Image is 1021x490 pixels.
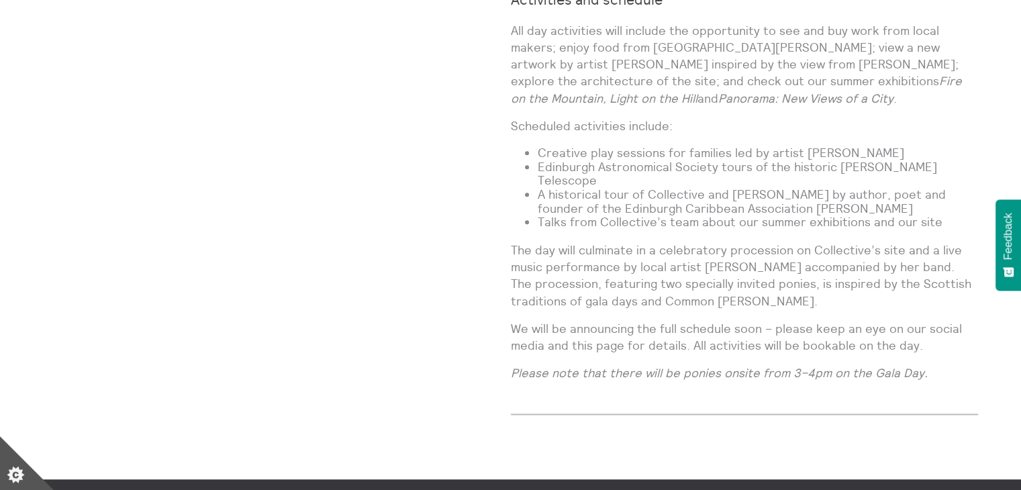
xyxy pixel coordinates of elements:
li: Edinburgh Astronomical Society tours of the historic [PERSON_NAME] Telescope [538,160,979,188]
button: Feedback - Show survey [995,199,1021,291]
em: Please note that there will be ponies onsite from 3–4pm on the Gala Day. [511,365,928,381]
p: The day will culminate in a celebratory procession on Collective’s site and a live music performa... [511,242,979,309]
span: Feedback [1002,213,1014,260]
li: Creative play sessions for families led by artist [PERSON_NAME] [538,146,979,160]
p: We will be announcing the full schedule soon – please keep an eye on our social media and this pa... [511,320,979,354]
em: Fire on the Mountain, Light on the Hill [511,73,962,105]
li: Talks from Collective’s team about our summer exhibitions and our site [538,215,979,230]
p: Scheduled activities include: [511,117,979,134]
em: Panorama: New Views of a City [718,91,893,106]
li: A historical tour of Collective and [PERSON_NAME] by author, poet and founder of the Edinburgh Ca... [538,188,979,215]
p: All day activities will include the opportunity to see and buy work from local makers; enjoy food... [511,22,979,107]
